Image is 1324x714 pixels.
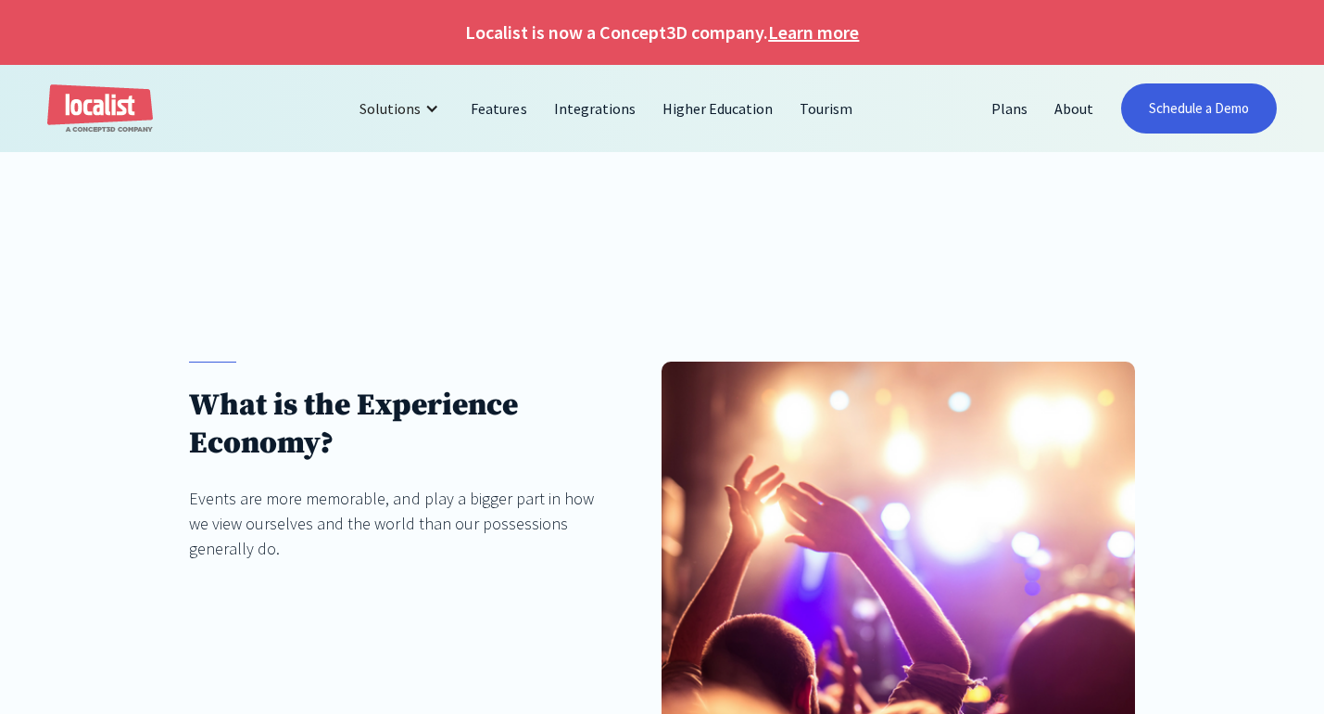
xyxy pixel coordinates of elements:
[189,387,614,463] h1: What is the Experience Economy?
[649,86,787,131] a: Higher Education
[458,86,540,131] a: Features
[346,86,458,131] div: Solutions
[47,84,153,134] a: home
[1121,83,1277,134] a: Schedule a Demo
[359,97,421,120] div: Solutions
[541,86,649,131] a: Integrations
[189,486,614,561] div: Events are more memorable, and play a bigger part in how we view ourselves and the world than our...
[787,86,866,131] a: Tourism
[978,86,1041,131] a: Plans
[1041,86,1107,131] a: About
[768,19,859,46] a: Learn more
